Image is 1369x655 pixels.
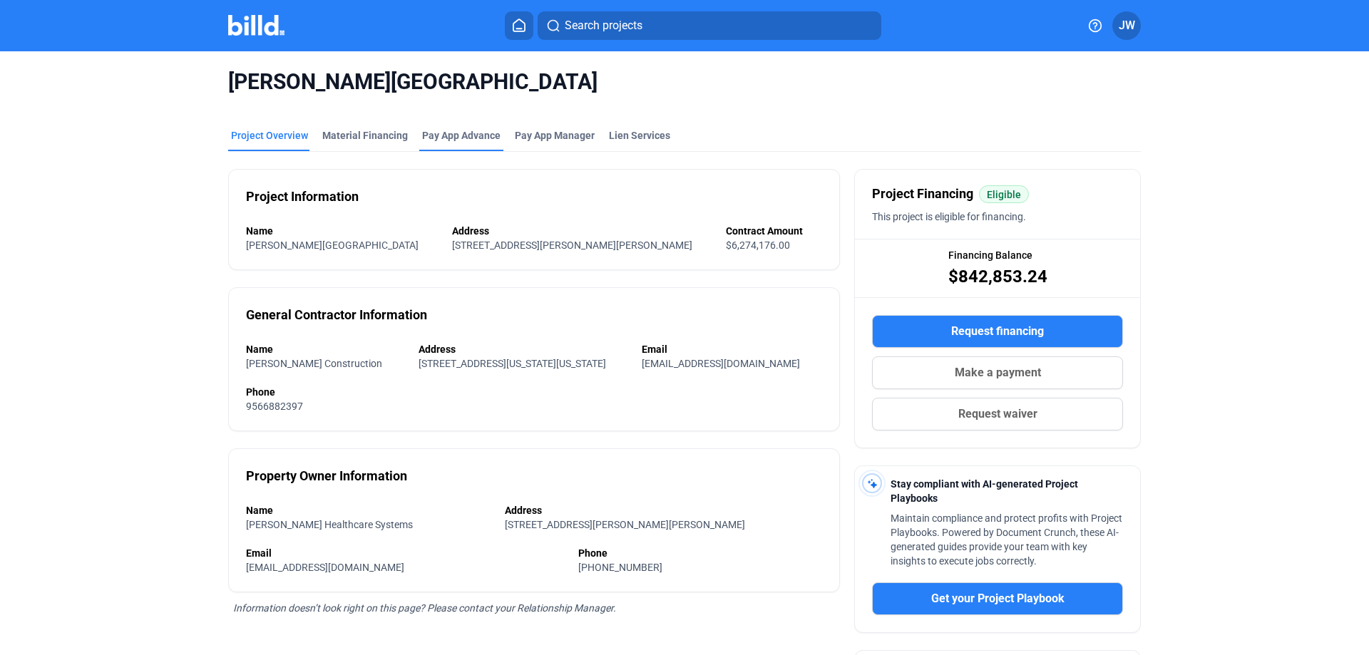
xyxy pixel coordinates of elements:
[422,128,501,143] div: Pay App Advance
[246,342,404,356] div: Name
[228,15,284,36] img: Billd Company Logo
[233,602,616,614] span: Information doesn’t look right on this page? Please contact your Relationship Manager.
[246,239,419,251] span: [PERSON_NAME][GEOGRAPHIC_DATA]
[246,187,359,207] div: Project Information
[246,519,413,530] span: [PERSON_NAME] Healthcare Systems
[948,265,1047,288] span: $842,853.24
[246,546,564,560] div: Email
[246,466,407,486] div: Property Owner Information
[948,248,1032,262] span: Financing Balance
[505,519,745,530] span: [STREET_ADDRESS][PERSON_NAME][PERSON_NAME]
[452,224,712,238] div: Address
[419,358,606,369] span: [STREET_ADDRESS][US_STATE][US_STATE]
[565,17,642,34] span: Search projects
[246,224,438,238] div: Name
[246,358,382,369] span: [PERSON_NAME] Construction
[642,342,822,356] div: Email
[609,128,670,143] div: Lien Services
[872,184,973,204] span: Project Financing
[322,128,408,143] div: Material Financing
[228,68,1141,96] span: [PERSON_NAME][GEOGRAPHIC_DATA]
[246,385,822,399] div: Phone
[515,128,595,143] span: Pay App Manager
[951,323,1044,340] span: Request financing
[931,590,1065,607] span: Get your Project Playbook
[246,401,303,412] span: 9566882397
[726,224,822,238] div: Contract Amount
[246,562,404,573] span: [EMAIL_ADDRESS][DOMAIN_NAME]
[452,239,692,251] span: [STREET_ADDRESS][PERSON_NAME][PERSON_NAME]
[979,185,1029,203] mat-chip: Eligible
[642,358,800,369] span: [EMAIL_ADDRESS][DOMAIN_NAME]
[419,342,628,356] div: Address
[505,503,823,517] div: Address
[958,406,1037,423] span: Request waiver
[1119,17,1135,34] span: JW
[891,478,1078,504] span: Stay compliant with AI-generated Project Playbooks
[726,239,790,251] span: $6,274,176.00
[246,305,427,325] div: General Contractor Information
[578,546,822,560] div: Phone
[578,562,662,573] span: [PHONE_NUMBER]
[872,211,1026,222] span: This project is eligible for financing.
[231,128,308,143] div: Project Overview
[891,512,1122,567] span: Maintain compliance and protect profits with Project Playbooks. Powered by Document Crunch, these...
[246,503,491,517] div: Name
[955,364,1041,381] span: Make a payment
